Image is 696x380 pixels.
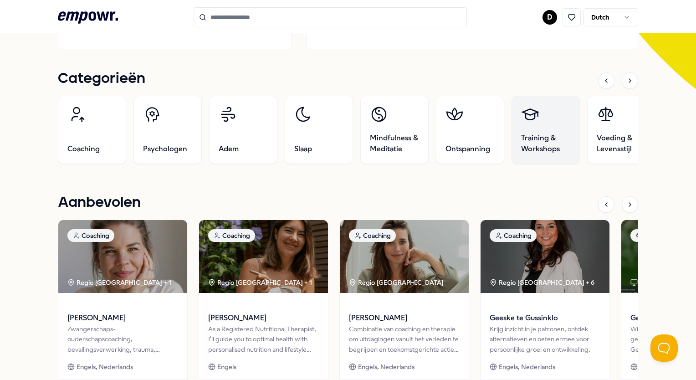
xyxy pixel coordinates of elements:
[208,312,319,324] span: [PERSON_NAME]
[58,191,141,214] h1: Aanbevolen
[208,229,255,242] div: Coaching
[349,312,460,324] span: [PERSON_NAME]
[194,7,467,27] input: Search for products, categories or subcategories
[349,277,445,288] div: Regio [GEOGRAPHIC_DATA]
[436,96,504,164] a: Ontspanning
[650,334,678,362] iframe: Help Scout Beacon - Open
[67,324,178,354] div: Zwangerschaps- ouderschapscoaching, bevallingsverwerking, trauma, (prik)angst & stresscoaching.
[370,133,419,154] span: Mindfulness & Meditatie
[294,144,312,154] span: Slaap
[360,96,429,164] a: Mindfulness & Meditatie
[512,96,580,164] a: Training & Workshops
[133,96,202,164] a: Psychologen
[358,362,415,372] span: Engels, Nederlands
[58,96,126,164] a: Coaching
[521,133,570,154] span: Training & Workshops
[490,312,600,324] span: Geeske te Gussinklo
[58,220,187,293] img: package image
[208,324,319,354] div: As a Registered Nutritional Therapist, I'll guide you to optimal health with personalised nutriti...
[67,277,171,288] div: Regio [GEOGRAPHIC_DATA] + 1
[208,277,312,288] div: Regio [GEOGRAPHIC_DATA] + 1
[597,133,646,154] span: Voeding & Levensstijl
[143,144,187,154] span: Psychologen
[542,10,557,25] button: D
[58,67,145,90] h1: Categorieën
[587,96,655,164] a: Voeding & Levensstijl
[490,277,594,288] div: Regio [GEOGRAPHIC_DATA] + 6
[67,229,114,242] div: Coaching
[490,229,537,242] div: Coaching
[349,324,460,354] div: Combinatie van coaching en therapie om uitdagingen vanuit het verleden te begrijpen en toekomstge...
[67,144,100,154] span: Coaching
[209,96,277,164] a: Adem
[630,277,659,288] div: Online
[217,362,236,372] span: Engels
[349,229,396,242] div: Coaching
[77,362,133,372] span: Engels, Nederlands
[499,362,555,372] span: Engels, Nederlands
[445,144,490,154] span: Ontspanning
[481,220,609,293] img: package image
[490,324,600,354] div: Krijg inzicht in je patronen, ontdek alternatieven en oefen ermee voor persoonlijke groei en ontw...
[67,312,178,324] span: [PERSON_NAME]
[219,144,239,154] span: Adem
[285,96,353,164] a: Slaap
[199,220,328,293] img: package image
[340,220,469,293] img: package image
